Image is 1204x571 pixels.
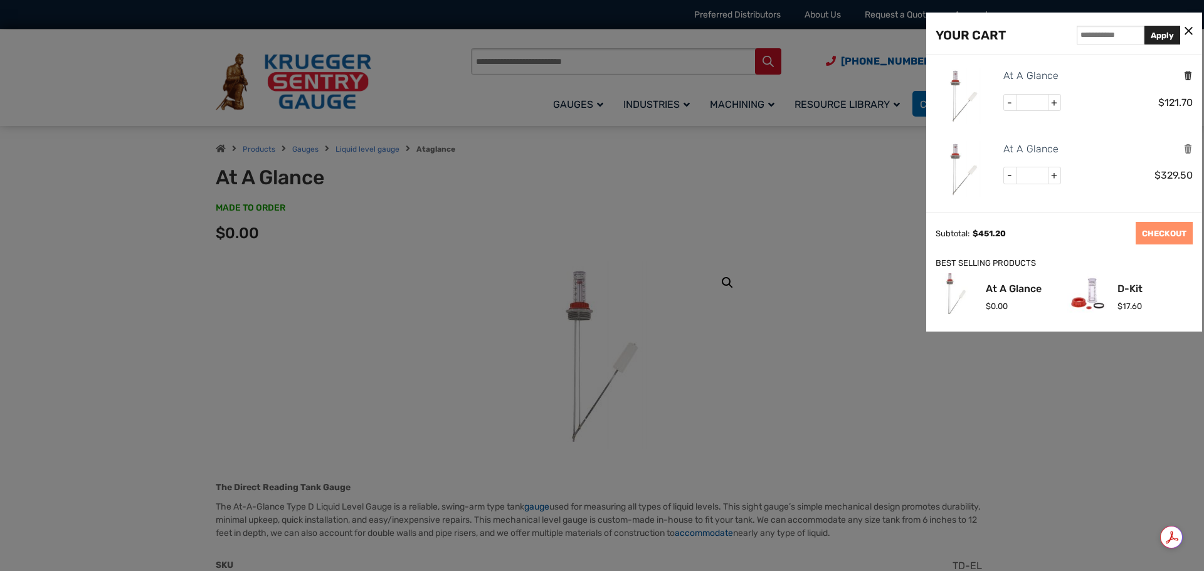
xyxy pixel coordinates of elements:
button: Apply [1144,26,1180,45]
span: - [1004,167,1017,184]
span: $ [1117,301,1122,311]
a: Remove this item [1183,143,1193,155]
span: $ [1158,97,1164,108]
img: D-Kit [1067,273,1108,314]
a: At A Glance [1003,68,1059,84]
a: At A Glance [986,284,1042,294]
a: D-Kit [1117,284,1143,294]
img: At A Glance [936,68,992,124]
div: YOUR CART [936,25,1006,45]
span: - [1004,95,1017,111]
a: CHECKOUT [1136,222,1193,244]
span: 17.60 [1117,301,1142,311]
div: Subtotal: [936,229,969,238]
div: BEST SELLING PRODUCTS [936,257,1193,270]
span: 0.00 [986,301,1008,311]
img: At A Glance [936,273,976,314]
span: + [1048,167,1060,184]
span: 451.20 [973,229,1006,238]
span: + [1048,95,1060,111]
a: Remove this item [1183,70,1193,81]
span: $ [973,229,978,238]
a: At A Glance [1003,141,1059,157]
span: $ [1154,169,1161,181]
img: At A Glance [936,141,992,197]
span: 329.50 [1154,169,1193,181]
span: 121.70 [1158,97,1193,108]
span: $ [986,301,991,311]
